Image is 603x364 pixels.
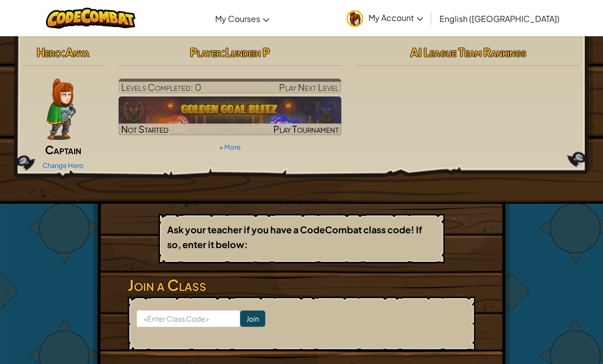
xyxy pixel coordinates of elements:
[273,123,339,135] span: Play Tournament
[240,310,265,327] input: Join
[341,2,428,34] a: My Account
[190,45,221,59] span: Player
[136,310,240,327] input: <Enter Class Code>
[210,5,274,32] a: My Courses
[47,79,76,140] img: captain-pose.png
[279,81,339,93] span: Play Next Level
[45,142,81,157] span: Captain
[346,10,363,27] img: avatar
[37,45,61,59] span: Hero
[121,123,169,135] span: Not Started
[439,13,560,24] span: English ([GEOGRAPHIC_DATA])
[119,96,342,135] img: Golden Goal
[167,224,422,250] b: Ask your teacher if you have a CodeCombat class code! If so, enter it below:
[119,79,342,93] a: Play Next Level
[434,5,565,32] a: English ([GEOGRAPHIC_DATA])
[215,13,260,24] span: My Courses
[121,81,201,93] span: Levels Completed: 0
[65,45,89,59] span: Anya
[368,12,423,23] span: My Account
[410,45,526,59] span: AI League Team Rankings
[46,8,135,29] img: CodeCombat logo
[119,96,342,135] a: Not StartedPlay Tournament
[219,143,241,151] a: + More
[61,45,65,59] span: :
[225,45,270,59] span: Lundeih P
[128,274,475,297] h3: Join a Class
[221,45,225,59] span: :
[42,161,84,169] a: Change Hero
